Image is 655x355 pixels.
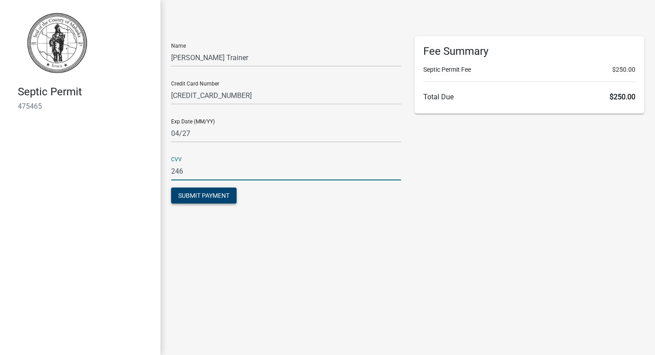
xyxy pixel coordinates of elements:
[178,192,229,199] span: Submit Payment
[18,86,153,98] h4: Septic Permit
[423,45,635,58] h6: Fee Summary
[423,65,635,74] li: Septic Permit Fee
[423,93,635,101] h6: Total Due
[610,93,635,101] span: $250.00
[18,102,153,110] h6: 475465
[18,9,97,76] img: Mahaska County, Iowa
[612,65,635,74] span: $250.00
[171,188,237,204] button: Submit Payment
